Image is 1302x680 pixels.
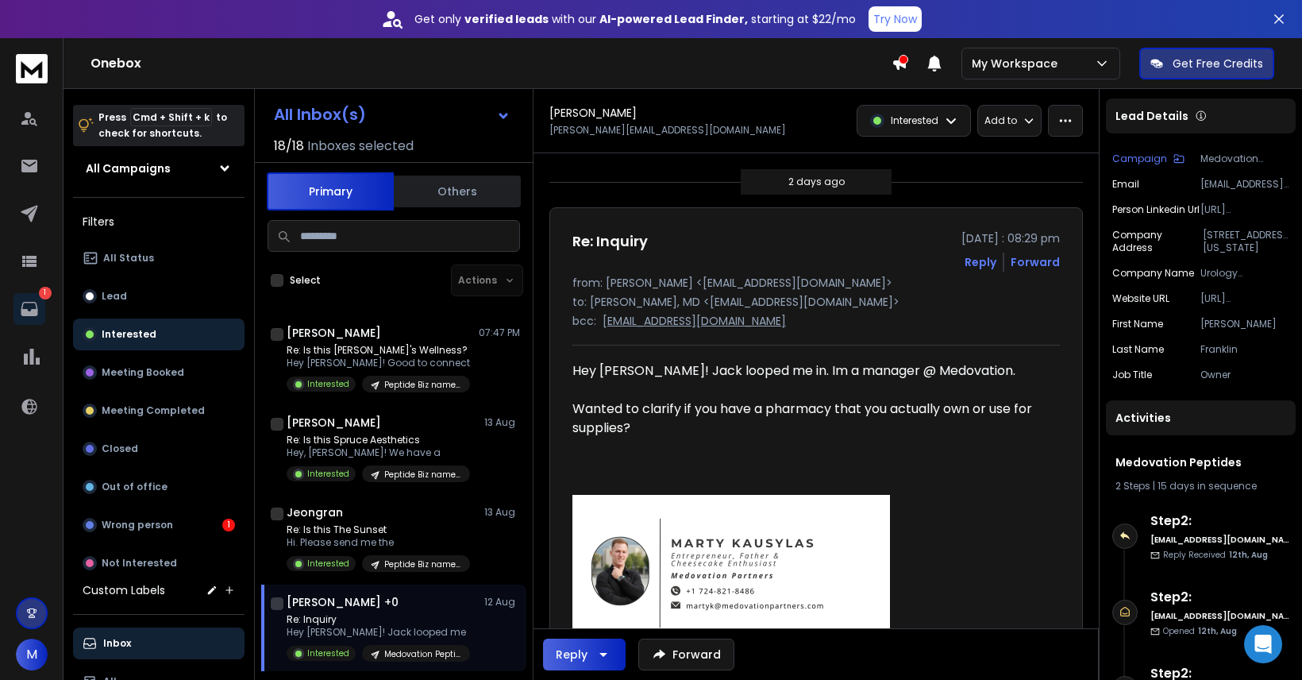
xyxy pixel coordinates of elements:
[287,357,470,369] p: Hey [PERSON_NAME]! Good to connect
[73,471,245,503] button: Out of office
[73,242,245,274] button: All Status
[102,519,173,531] p: Wrong person
[287,613,470,626] p: Re: Inquiry
[1200,267,1289,280] p: Urology Specialists & Armor Men's Health
[98,110,227,141] p: Press to check for shortcuts.
[638,639,734,670] button: Forward
[307,378,349,390] p: Interested
[1150,512,1289,531] h6: Step 2 :
[414,11,856,27] p: Get only with our starting at $22/mo
[307,558,349,570] p: Interested
[287,325,381,341] h1: [PERSON_NAME]
[1200,153,1289,165] p: Medovation Peptides
[1173,56,1263,71] p: Get Free Credits
[73,357,245,388] button: Meeting Booked
[1163,625,1237,637] p: Opened
[1200,369,1289,381] p: Owner
[394,174,521,209] button: Others
[307,468,349,480] p: Interested
[267,172,394,211] button: Primary
[1112,343,1164,356] p: Last Name
[102,557,177,570] p: Not Interested
[965,254,996,270] button: Reply
[1106,400,1296,435] div: Activities
[1158,479,1257,493] span: 15 days in sequence
[384,558,460,570] p: Peptide Biz name only Redo
[1011,254,1060,270] div: Forward
[572,294,1060,310] p: to: [PERSON_NAME], MD <[EMAIL_ADDRESS][DOMAIN_NAME]>
[13,293,45,325] a: 1
[572,275,1060,291] p: from: [PERSON_NAME] <[EMAIL_ADDRESS][DOMAIN_NAME]>
[549,105,637,121] h1: [PERSON_NAME]
[603,313,786,329] p: [EMAIL_ADDRESS][DOMAIN_NAME]
[1115,108,1188,124] p: Lead Details
[961,230,1060,246] p: [DATE] : 08:29 pm
[73,547,245,579] button: Not Interested
[287,344,470,357] p: Re: Is this [PERSON_NAME]'s Wellness?
[1200,178,1289,191] p: [EMAIL_ADDRESS][DOMAIN_NAME]
[73,153,245,184] button: All Campaigns
[102,404,205,417] p: Meeting Completed
[1200,292,1289,305] p: [URL][DOMAIN_NAME]
[102,442,138,455] p: Closed
[287,594,399,610] h1: [PERSON_NAME] +0
[984,114,1017,127] p: Add to
[484,416,520,429] p: 13 Aug
[572,313,596,329] p: bcc:
[1244,625,1282,663] div: Open Intercom Messenger
[102,290,127,303] p: Lead
[384,469,460,481] p: Peptide Biz name only Redo
[287,504,343,520] h1: Jeongran
[103,252,154,265] p: All Status
[1200,203,1289,216] p: [URL][DOMAIN_NAME][PERSON_NAME]
[130,108,212,126] span: Cmd + Shift + k
[287,524,470,536] p: Re: Is this The Sunset
[873,11,917,27] p: Try Now
[1115,479,1150,493] span: 2 Steps
[1112,267,1194,280] p: Company Name
[572,361,1036,400] div: Hey [PERSON_NAME]! Jack looped me in. Im a manager @ Medovation.
[1200,318,1289,330] p: [PERSON_NAME]
[479,326,520,339] p: 07:47 PM
[274,106,366,122] h1: All Inbox(s)
[287,434,470,446] p: Re: Is this Spruce Aesthetics
[1139,48,1274,79] button: Get Free Credits
[39,287,52,299] p: 1
[869,6,922,32] button: Try Now
[1112,153,1167,165] p: Campaign
[543,639,626,670] button: Reply
[556,647,587,663] div: Reply
[274,137,304,156] span: 18 / 18
[1112,229,1203,254] p: Company Address
[73,395,245,427] button: Meeting Completed
[73,319,245,350] button: Interested
[572,495,890,654] img: AIorK4yqgNhGOO-AKoaJx2G6oZX7F761XGLXhVCxUq_T1CwnOg9E3MPDtXSGEugvou28KkdhSQDiWYU_0Zi5
[1112,292,1169,305] p: Website URL
[1198,625,1237,637] span: 12th, Aug
[1203,229,1289,254] p: [STREET_ADDRESS][US_STATE]
[1112,153,1185,165] button: Campaign
[1115,480,1286,493] div: |
[1150,534,1289,546] h6: [EMAIL_ADDRESS][DOMAIN_NAME]
[73,433,245,465] button: Closed
[261,99,523,130] button: All Inbox(s)
[290,274,321,287] label: Select
[103,637,131,650] p: Inbox
[1163,549,1268,561] p: Reply Received
[16,54,48,83] img: logo
[599,11,748,27] strong: AI-powered Lead Finder,
[222,519,235,531] div: 1
[1112,178,1139,191] p: Email
[73,280,245,312] button: Lead
[972,56,1064,71] p: My Workspace
[73,211,245,233] h3: Filters
[287,446,470,459] p: Hey, [PERSON_NAME]! We have a
[788,176,845,188] p: 2 days ago
[1150,588,1289,607] h6: Step 2 :
[86,160,171,176] h1: All Campaigns
[1112,318,1163,330] p: First Name
[1112,369,1152,381] p: Job Title
[1150,610,1289,622] h6: [EMAIL_ADDRESS][DOMAIN_NAME]
[287,626,470,639] p: Hey [PERSON_NAME]! Jack looped me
